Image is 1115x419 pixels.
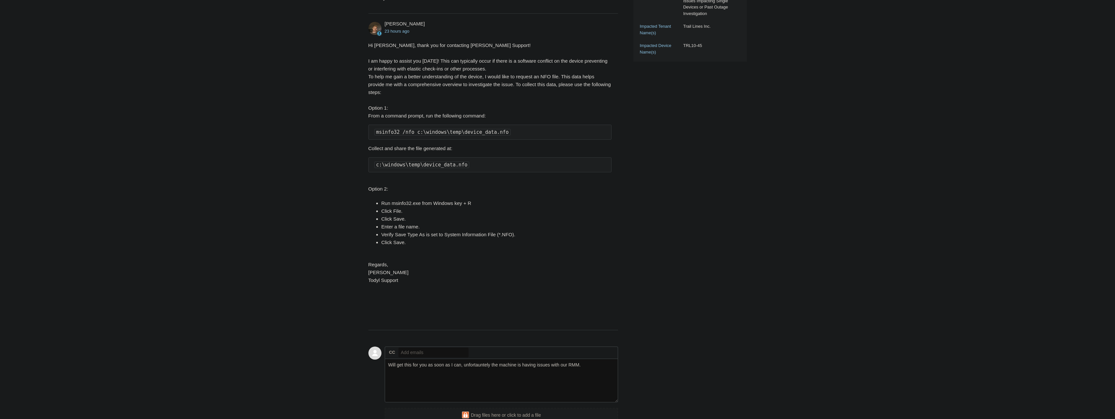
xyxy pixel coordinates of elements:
[381,207,612,215] li: Click File.
[381,215,612,223] li: Click Save.
[680,23,740,30] dd: Trail Lines Inc.
[368,41,612,323] div: Hi [PERSON_NAME], thank you for contacting [PERSON_NAME] Support! I am happy to assist you [DATE]...
[398,348,469,357] input: Add emails
[680,42,740,49] dd: TRL10-45
[389,348,395,357] label: CC
[385,359,618,403] textarea: Add your reply
[385,21,425,26] span: Andy Paull
[374,162,470,168] code: c:\windows\temp\device_data.nfo
[374,129,511,135] code: msinfo32 /nfo c:\windows\temp\device_data.nfo
[381,231,612,239] li: Verify Save Type As is set to System Information File (*.NFO).
[640,23,680,36] dt: Impacted Tenant Name(s)
[640,42,680,55] dt: Impacted Device Name(s)
[381,223,612,231] li: Enter a file name.
[381,199,612,207] li: Run msinfo32.exe from Windows key + R
[385,29,410,34] time: 08/13/2025, 12:12
[381,239,612,246] li: Click Save.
